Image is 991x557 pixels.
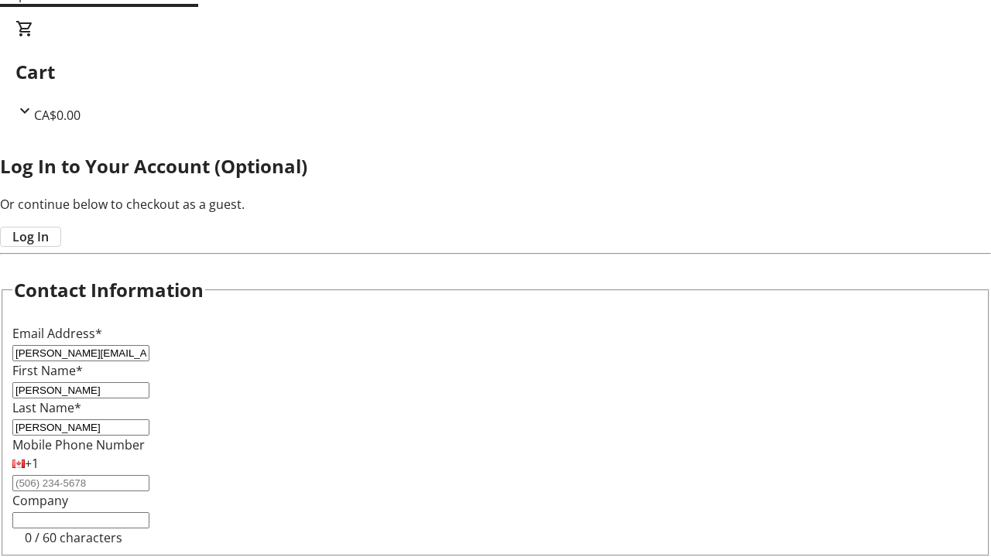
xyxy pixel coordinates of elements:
h2: Contact Information [14,276,204,304]
tr-character-limit: 0 / 60 characters [25,529,122,546]
div: CartCA$0.00 [15,19,976,125]
input: (506) 234-5678 [12,475,149,491]
label: Company [12,492,68,509]
label: Last Name* [12,399,81,416]
span: CA$0.00 [34,107,81,124]
label: Mobile Phone Number [12,436,145,453]
span: Log In [12,227,49,246]
h2: Cart [15,58,976,86]
label: Email Address* [12,325,102,342]
label: First Name* [12,362,83,379]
